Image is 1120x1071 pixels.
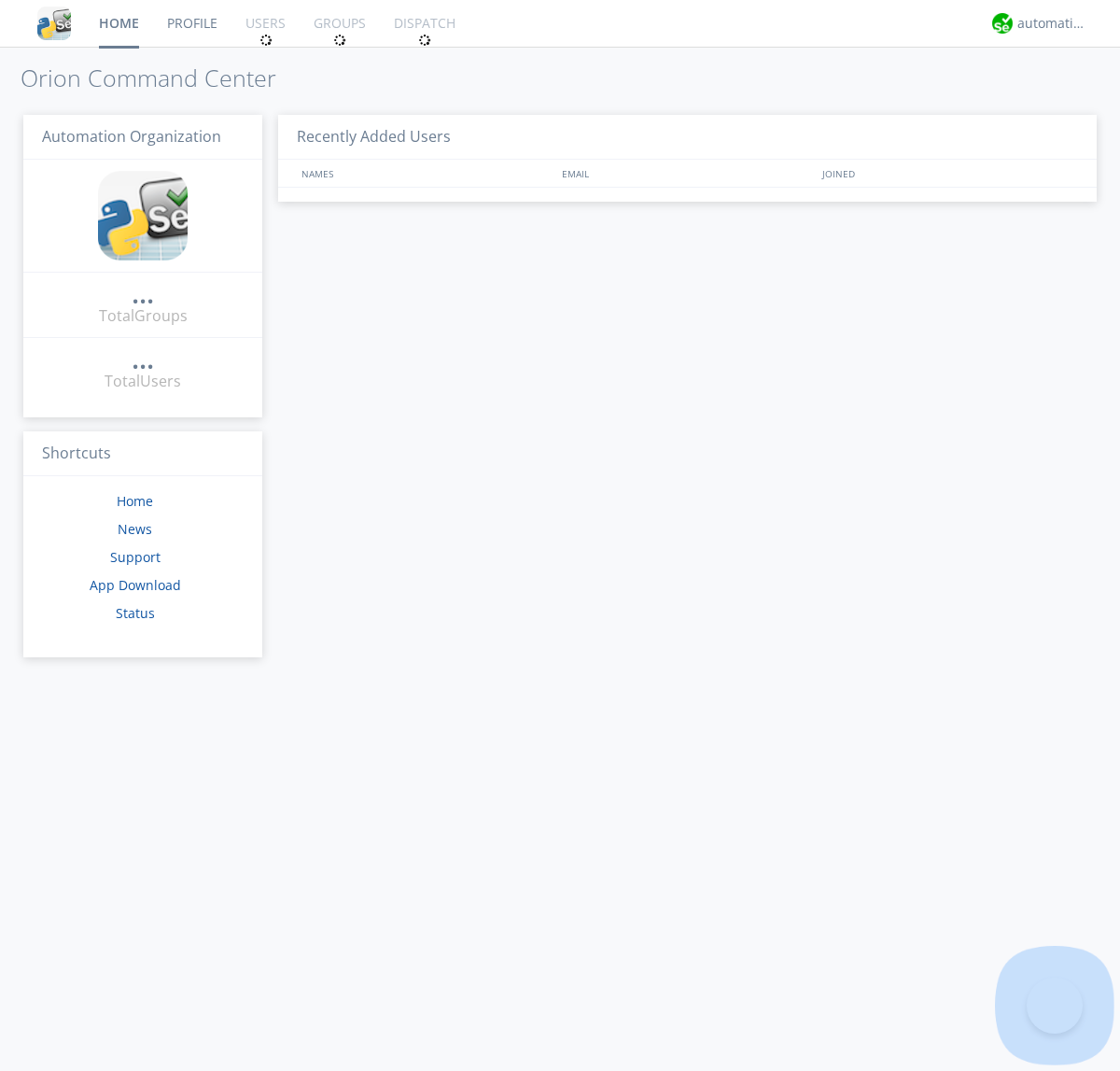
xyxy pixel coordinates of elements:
[818,160,1079,187] div: JOINED
[297,160,553,187] div: NAMES
[23,431,262,477] h3: Shortcuts
[118,520,152,538] a: News
[132,284,154,303] div: ...
[418,34,431,47] img: spin.svg
[116,604,155,622] a: Status
[98,171,188,261] img: cddb5a64eb264b2086981ab96f4c1ba7
[278,115,1097,161] h3: Recently Added Users
[132,349,154,371] a: ...
[99,305,188,327] div: Total Groups
[333,34,346,47] img: spin.svg
[132,284,154,305] a: ...
[557,160,818,187] div: EMAIL
[1017,14,1087,33] div: automation+atlas
[110,548,161,566] a: Support
[259,34,273,47] img: spin.svg
[90,576,181,594] a: App Download
[37,7,71,40] img: cddb5a64eb264b2086981ab96f4c1ba7
[1027,978,1083,1034] iframe: Toggle Customer Support
[117,492,153,510] a: Home
[105,371,181,392] div: Total Users
[992,13,1013,34] img: d2d01cd9b4174d08988066c6d424eccd
[132,349,154,368] div: ...
[42,126,221,147] span: Automation Organization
